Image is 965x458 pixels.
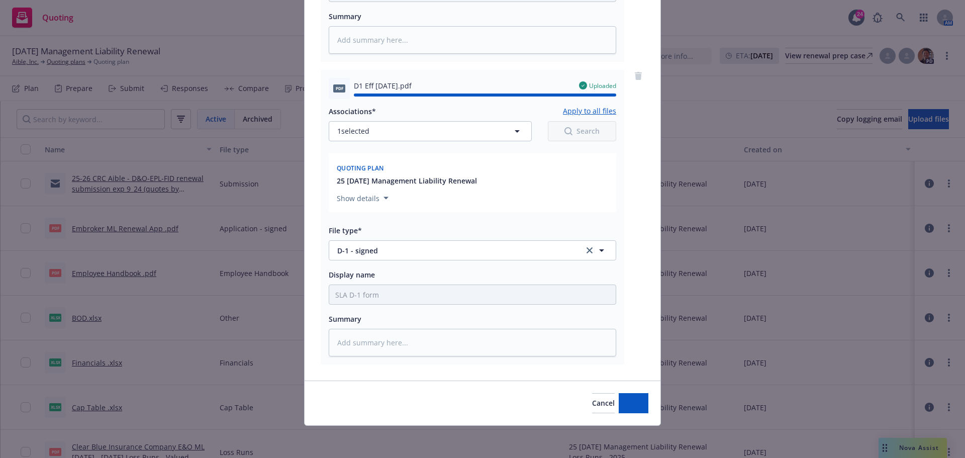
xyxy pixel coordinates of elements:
button: Show details [333,192,393,204]
span: Cancel [592,398,615,408]
span: Quoting plan [337,164,384,172]
span: 1 selected [337,126,369,136]
input: Add display name here... [329,285,616,304]
span: File type* [329,226,362,235]
button: 1selected [329,121,532,141]
button: D-1 - signedclear selection [329,240,616,260]
span: D-1 - signed [337,245,570,256]
span: Summary [329,12,361,21]
span: Display name [329,270,375,280]
span: pdf [333,84,345,92]
span: Associations* [329,107,376,116]
span: Add files [619,398,648,408]
button: Add files [619,393,648,413]
button: Apply to all files [563,105,616,117]
a: clear selection [584,244,596,256]
button: 25 [DATE] Management Liability Renewal [337,175,477,186]
button: Cancel [592,393,615,413]
span: Uploaded [589,81,616,90]
a: remove [632,70,644,82]
span: D1 Eff [DATE].pdf [354,80,412,91]
span: Summary [329,314,361,324]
